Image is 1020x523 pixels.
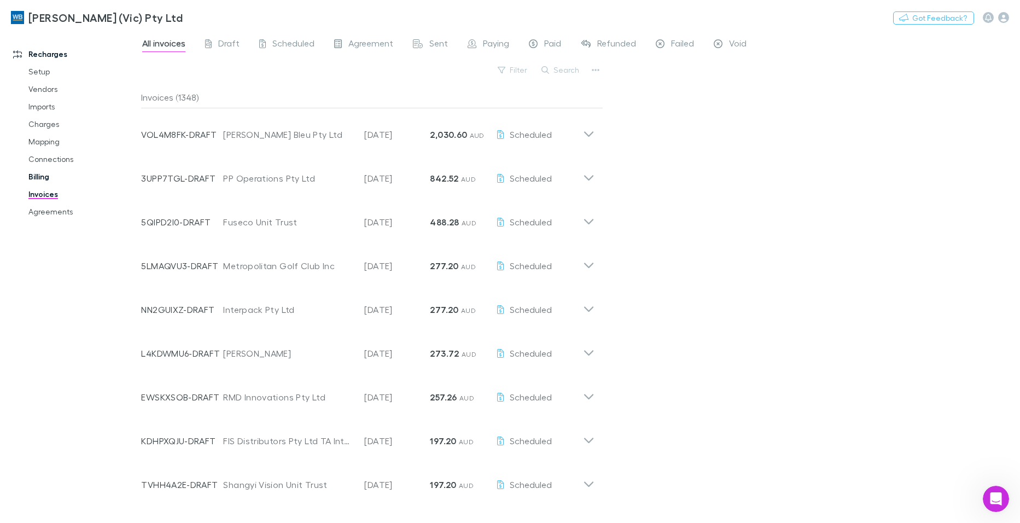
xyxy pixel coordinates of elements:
[132,108,603,152] div: VOL4M8FK-DRAFT[PERSON_NAME] Bleu Pty Ltd[DATE]2,030.60 AUDScheduled
[430,348,459,359] strong: 273.72
[597,38,636,52] span: Refunded
[114,184,145,195] div: • [DATE]
[11,11,24,24] img: William Buck (Vic) Pty Ltd's Logo
[22,156,196,168] div: Recent message
[24,369,49,376] span: Home
[459,481,474,490] span: AUD
[141,259,223,272] p: 5LMAQVU3-DRAFT
[132,327,603,371] div: L4KDWMU6-DRAFT[PERSON_NAME][DATE]273.72 AUDScheduled
[893,11,974,25] button: Got Feedback?
[223,128,353,141] div: [PERSON_NAME] Bleu Pty Ltd
[492,63,534,77] button: Filter
[223,391,353,404] div: RMD Innovations Pty Ltd
[364,303,430,316] p: [DATE]
[430,129,467,140] strong: 2,030.60
[218,38,240,52] span: Draft
[18,185,147,203] a: Invoices
[146,341,219,385] button: Help
[22,219,183,231] div: Ask a question
[11,164,207,204] div: Profile image for Alex👍[PERSON_NAME]•[DATE]
[28,11,183,24] h3: [PERSON_NAME] (Vic) Pty Ltd
[544,38,561,52] span: Paid
[510,435,552,446] span: Scheduled
[223,478,353,491] div: Shangyi Vision Unit Trust
[671,38,694,52] span: Failed
[364,172,430,185] p: [DATE]
[223,434,353,448] div: FIS Distributors Pty Ltd TA IntaFloors [GEOGRAPHIC_DATA] ([GEOGRAPHIC_DATA])
[141,478,223,491] p: TVHH4A2E-DRAFT
[430,392,457,403] strong: 257.26
[510,173,552,183] span: Scheduled
[510,348,552,358] span: Scheduled
[364,259,430,272] p: [DATE]
[536,63,586,77] button: Search
[132,283,603,327] div: NN2GUIXZ-DRAFTInterpack Pty Ltd[DATE]277.20 AUDScheduled
[188,18,208,37] div: Close
[430,217,459,228] strong: 488.28
[132,371,603,415] div: EWSKXSOB-DRAFTRMD Innovations Pty Ltd[DATE]257.26 AUDScheduled
[461,263,476,271] span: AUD
[141,128,223,141] p: VOL4M8FK-DRAFT
[462,350,476,358] span: AUD
[430,479,456,490] strong: 197.20
[141,303,223,316] p: NN2GUIXZ-DRAFT
[364,478,430,491] p: [DATE]
[364,434,430,448] p: [DATE]
[364,216,430,229] p: [DATE]
[141,216,223,229] p: 5QIPD2I0-DRAFT
[141,172,223,185] p: 3UPP7TGL-DRAFT
[4,4,189,31] a: [PERSON_NAME] (Vic) Pty Ltd
[510,217,552,227] span: Scheduled
[223,172,353,185] div: PP Operations Pty Ltd
[462,219,476,227] span: AUD
[22,78,197,115] p: Hi [PERSON_NAME] 👋
[510,129,552,140] span: Scheduled
[18,63,147,80] a: Setup
[132,152,603,196] div: 3UPP7TGL-DRAFTPP Operations Pty Ltd[DATE]842.52 AUDScheduled
[510,304,552,315] span: Scheduled
[142,38,185,52] span: All invoices
[510,479,552,490] span: Scheduled
[11,147,208,205] div: Recent messageProfile image for Alex👍[PERSON_NAME]•[DATE]
[430,173,458,184] strong: 842.52
[18,80,147,98] a: Vendors
[18,98,147,115] a: Imports
[223,216,353,229] div: Fuseco Unit Trust
[18,168,147,185] a: Billing
[18,203,147,220] a: Agreements
[223,303,353,316] div: Interpack Pty Ltd
[429,38,448,52] span: Sent
[73,341,145,385] button: Messages
[141,434,223,448] p: KDHPXQJU-DRAFT
[430,260,458,271] strong: 277.20
[49,173,58,182] span: 👍
[141,391,223,404] p: EWSKXSOB-DRAFT
[173,369,191,376] span: Help
[461,175,476,183] span: AUD
[223,347,353,360] div: [PERSON_NAME]
[11,210,208,240] div: Ask a question
[364,128,430,141] p: [DATE]
[272,38,314,52] span: Scheduled
[430,435,456,446] strong: 197.20
[22,18,44,39] div: Profile image for Alex
[132,196,603,240] div: 5QIPD2I0-DRAFTFuseco Unit Trust[DATE]488.28 AUDScheduled
[141,347,223,360] p: L4KDWMU6-DRAFT
[132,458,603,502] div: TVHH4A2E-DRAFTShangyi Vision Unit Trust[DATE]197.20 AUDScheduled
[49,184,112,195] div: [PERSON_NAME]
[348,38,393,52] span: Agreement
[470,131,485,140] span: AUD
[430,304,458,315] strong: 277.20
[18,150,147,168] a: Connections
[22,115,197,133] p: How can we help?
[729,38,747,52] span: Void
[132,415,603,458] div: KDHPXQJU-DRAFTFIS Distributors Pty Ltd TA IntaFloors [GEOGRAPHIC_DATA] ([GEOGRAPHIC_DATA])[DATE]1...
[22,173,44,195] div: Profile image for Alex
[18,133,147,150] a: Mapping
[510,260,552,271] span: Scheduled
[364,391,430,404] p: [DATE]
[459,438,474,446] span: AUD
[983,486,1009,512] iframe: Intercom live chat
[91,369,129,376] span: Messages
[223,259,353,272] div: Metropolitan Golf Club Inc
